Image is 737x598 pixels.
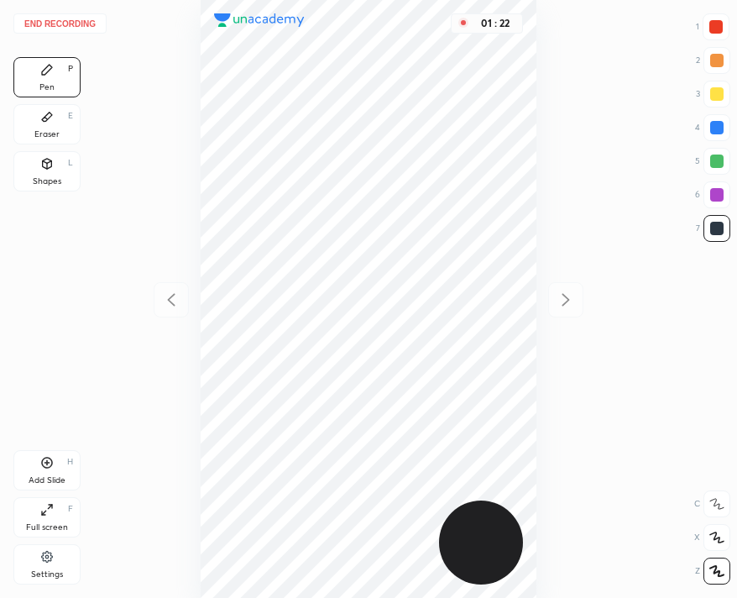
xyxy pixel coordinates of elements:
[695,181,730,208] div: 6
[695,114,730,141] div: 4
[695,148,730,175] div: 5
[34,130,60,139] div: Eraser
[694,490,730,517] div: C
[13,13,107,34] button: End recording
[475,18,515,29] div: 01 : 22
[68,505,73,513] div: F
[696,215,730,242] div: 7
[33,177,61,186] div: Shapes
[694,524,730,551] div: X
[214,13,305,27] img: logo.38c385cc.svg
[696,13,729,40] div: 1
[29,476,65,485] div: Add Slide
[68,159,73,167] div: L
[68,65,73,73] div: P
[67,458,73,466] div: H
[26,523,68,532] div: Full screen
[31,570,63,579] div: Settings
[68,112,73,120] div: E
[39,83,55,92] div: Pen
[696,81,730,108] div: 3
[696,47,730,74] div: 2
[695,558,730,585] div: Z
